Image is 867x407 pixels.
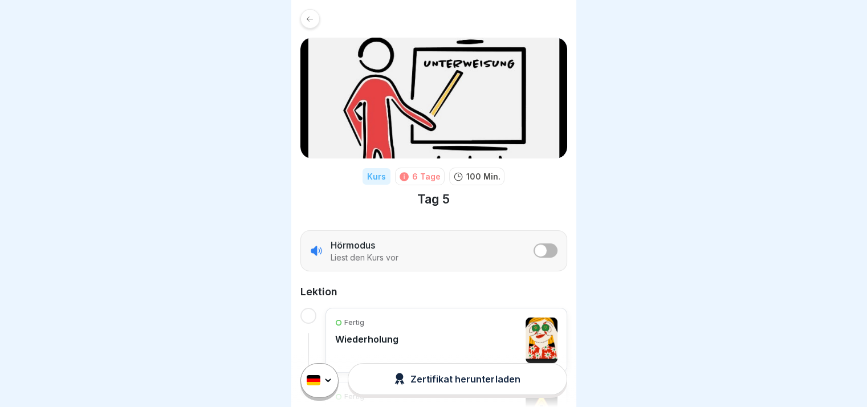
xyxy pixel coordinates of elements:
button: listener mode [534,243,557,258]
p: Fertig [344,318,364,328]
p: Wiederholung [335,333,398,345]
div: 6 Tage [412,170,441,182]
div: Zertifikat herunterladen [394,373,520,385]
img: vy1vuzxsdwx3e5y1d1ft51l0.png [300,38,567,158]
img: clrjdrbeh002l356y5o9c0029.jpg [526,318,557,363]
button: Zertifikat herunterladen [348,363,567,395]
p: 100 Min. [466,170,500,182]
a: FertigWiederholung [335,318,557,363]
p: Hörmodus [331,239,375,251]
img: de.svg [307,376,320,386]
h2: Lektion [300,285,567,299]
p: Liest den Kurs vor [331,253,398,263]
h1: Tag 5 [417,191,450,207]
div: Kurs [363,168,390,185]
